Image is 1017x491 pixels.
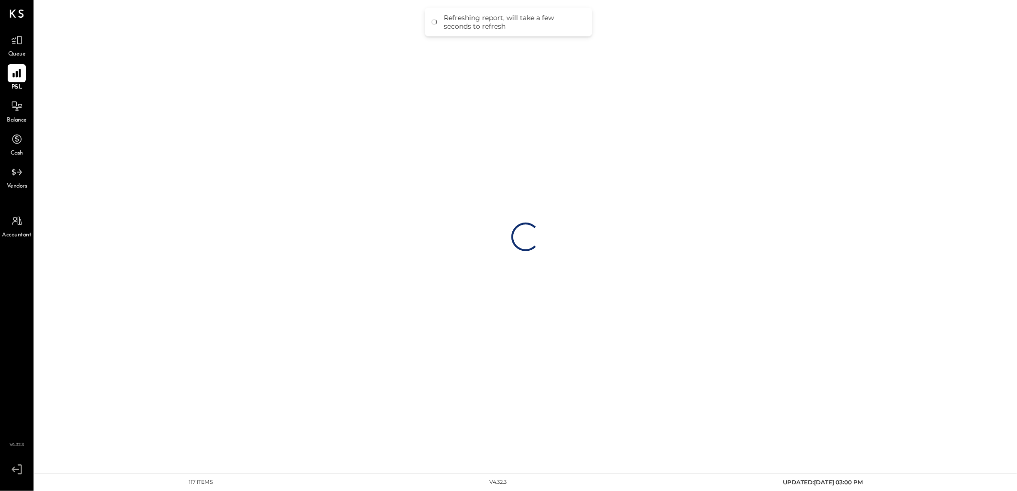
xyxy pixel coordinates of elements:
[0,31,33,59] a: Queue
[0,163,33,191] a: Vendors
[783,479,863,486] span: UPDATED: [DATE] 03:00 PM
[189,479,213,486] div: 117 items
[2,231,32,240] span: Accountant
[0,130,33,158] a: Cash
[0,97,33,125] a: Balance
[444,13,583,31] div: Refreshing report, will take a few seconds to refresh
[7,116,27,125] span: Balance
[11,149,23,158] span: Cash
[8,50,26,59] span: Queue
[489,479,507,486] div: v 4.32.3
[0,212,33,240] a: Accountant
[0,64,33,92] a: P&L
[11,83,23,92] span: P&L
[7,182,27,191] span: Vendors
